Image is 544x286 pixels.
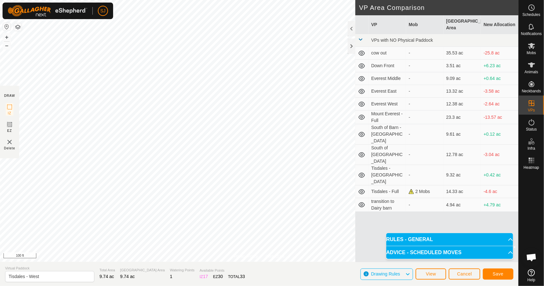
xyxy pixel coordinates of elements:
span: Mobs [527,51,536,55]
td: 14.33 ac [444,185,481,198]
span: EZ [7,128,12,133]
div: Open chat [522,248,541,267]
span: Animals [525,70,538,74]
td: 12.38 ac [444,98,481,111]
p-accordion-header: RULES - GENERAL [386,233,513,246]
div: 2 Mobs [409,188,441,195]
span: Neckbands [522,89,541,93]
td: -3.04 ac [481,145,519,165]
td: 4.94 ac [444,198,481,212]
span: Virtual Paddock [5,266,94,271]
span: Total Area [99,268,115,273]
span: Cancel [457,271,472,276]
span: IZ [8,111,11,116]
span: Heatmap [524,166,539,169]
button: Save [483,268,513,280]
td: 23.3 ac [444,111,481,124]
span: ADVICE - SCHEDULED MOVES [386,250,461,255]
div: TOTAL [228,273,245,280]
p-accordion-header: ADVICE - SCHEDULED MOVES [386,246,513,259]
span: SJ [100,8,105,14]
td: +4.79 ac [481,198,519,212]
td: 9.61 ac [444,124,481,145]
td: +0.42 ac [481,165,519,185]
td: -4.6 ac [481,185,519,198]
td: +0.64 ac [481,72,519,85]
span: Notifications [521,32,542,36]
td: 12.78 ac [444,145,481,165]
td: Everest West [369,98,406,111]
span: 33 [240,274,245,279]
td: 13.32 ac [444,85,481,98]
div: - [409,114,441,121]
button: View [416,268,446,280]
th: VP [369,15,406,34]
td: 9.09 ac [444,72,481,85]
td: South of Barn - [GEOGRAPHIC_DATA] [369,124,406,145]
td: 3.51 ac [444,60,481,72]
th: [GEOGRAPHIC_DATA] Area [444,15,481,34]
img: VP [6,138,13,146]
span: Delete [4,146,15,151]
button: Cancel [449,268,480,280]
button: – [3,42,11,49]
span: Schedules [522,13,540,17]
a: Privacy Policy [234,254,258,259]
span: [GEOGRAPHIC_DATA] Area [120,268,165,273]
div: IZ [199,273,208,280]
td: +6.23 ac [481,60,519,72]
td: -25.8 ac [481,47,519,60]
td: Tisdales - [GEOGRAPHIC_DATA] [369,165,406,185]
td: Tisdales - Full [369,185,406,198]
button: Map Layers [14,23,22,31]
a: Contact Us [265,254,284,259]
div: - [409,151,441,158]
span: VPs with NO Physical Paddock [371,38,433,43]
td: -2.64 ac [481,98,519,111]
span: Help [527,278,535,282]
td: Mount Everest - Full [369,111,406,124]
th: Mob [406,15,444,34]
div: - [409,202,441,208]
span: View [426,271,436,276]
td: 9.32 ac [444,165,481,185]
td: Everest East [369,85,406,98]
h2: VP Area Comparison [359,4,519,11]
div: - [409,50,441,56]
td: -3.58 ac [481,85,519,98]
td: transition to Dairy barn [369,198,406,212]
div: DRAW [4,93,15,98]
span: Available Points [199,268,245,273]
span: Save [493,271,504,276]
td: +0.12 ac [481,124,519,145]
button: Reset Map [3,23,11,31]
td: cow out [369,47,406,60]
span: Status [526,127,537,131]
th: New Allocation [481,15,519,34]
span: 17 [203,274,208,279]
span: 9.74 ac [120,274,135,279]
span: VPs [528,108,535,112]
div: - [409,172,441,178]
td: 35.53 ac [444,47,481,60]
span: 1 [170,274,172,279]
div: - [409,131,441,138]
span: Infra [527,147,535,150]
img: Gallagher Logo [8,5,87,17]
td: South of [GEOGRAPHIC_DATA] [369,145,406,165]
div: - [409,101,441,107]
td: Everest Middle [369,72,406,85]
div: - [409,88,441,95]
div: - [409,75,441,82]
a: Help [519,267,544,284]
span: RULES - GENERAL [386,237,433,242]
button: + [3,33,11,41]
span: 30 [218,274,223,279]
td: -13.57 ac [481,111,519,124]
span: Drawing Rules [371,271,400,276]
span: 9.74 ac [99,274,114,279]
div: EZ [213,273,223,280]
span: Watering Points [170,268,194,273]
div: - [409,62,441,69]
td: Down Front [369,60,406,72]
